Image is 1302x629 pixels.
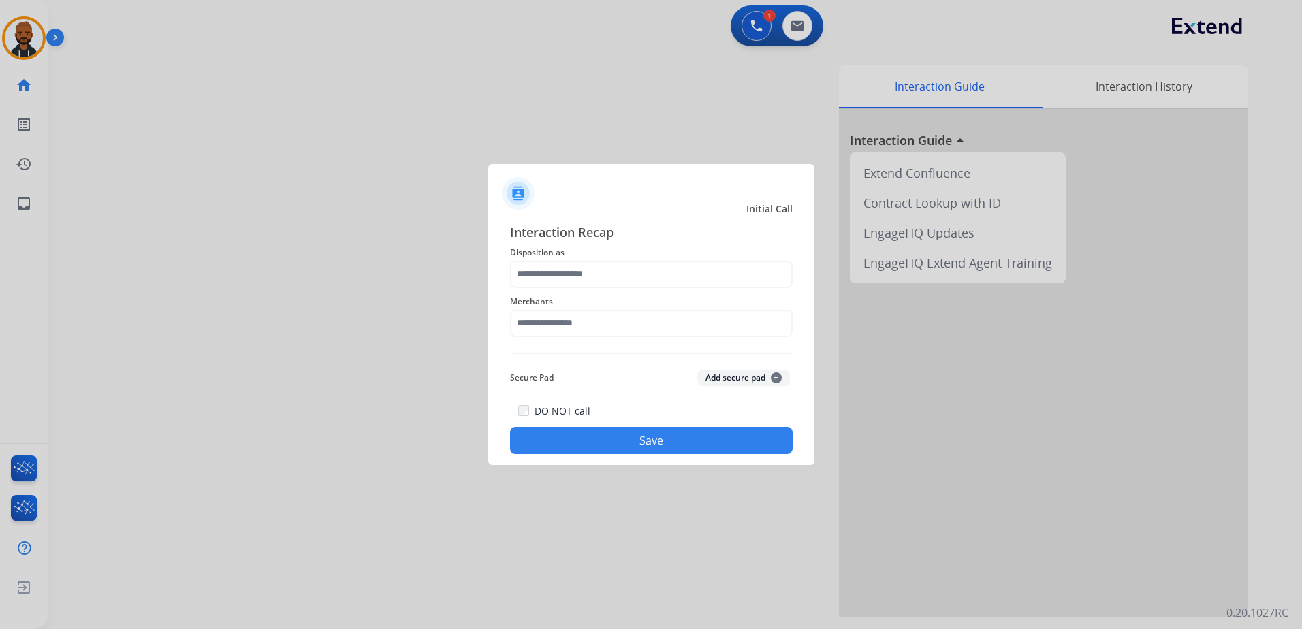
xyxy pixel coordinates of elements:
[510,370,554,386] span: Secure Pad
[771,372,782,383] span: +
[1226,604,1288,621] p: 0.20.1027RC
[510,353,793,354] img: contact-recap-line.svg
[510,244,793,261] span: Disposition as
[746,202,793,216] span: Initial Call
[502,177,535,210] img: contactIcon
[697,370,790,386] button: Add secure pad+
[510,427,793,454] button: Save
[535,404,590,418] label: DO NOT call
[510,293,793,310] span: Merchants
[510,223,793,244] span: Interaction Recap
